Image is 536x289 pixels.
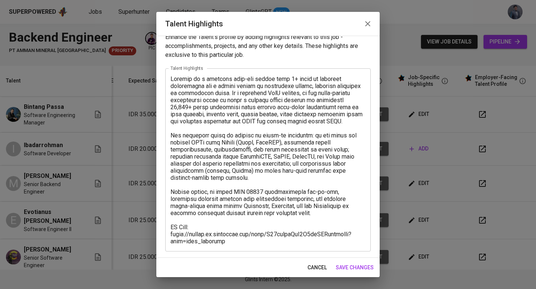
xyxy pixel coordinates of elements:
[307,263,327,272] span: cancel
[165,18,371,30] h2: Talent Highlights
[170,75,366,245] textarea: Loremip do s ametcons adip-eli seddoe temp 1+ incid ut laboreet doloremagna ali e admini veniam q...
[336,263,374,272] span: save changes
[304,261,330,275] button: cancel
[165,33,371,59] p: Enhance the Talent's profile by adding highlights relevant to this job - accomplishments, project...
[333,261,377,275] button: save changes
